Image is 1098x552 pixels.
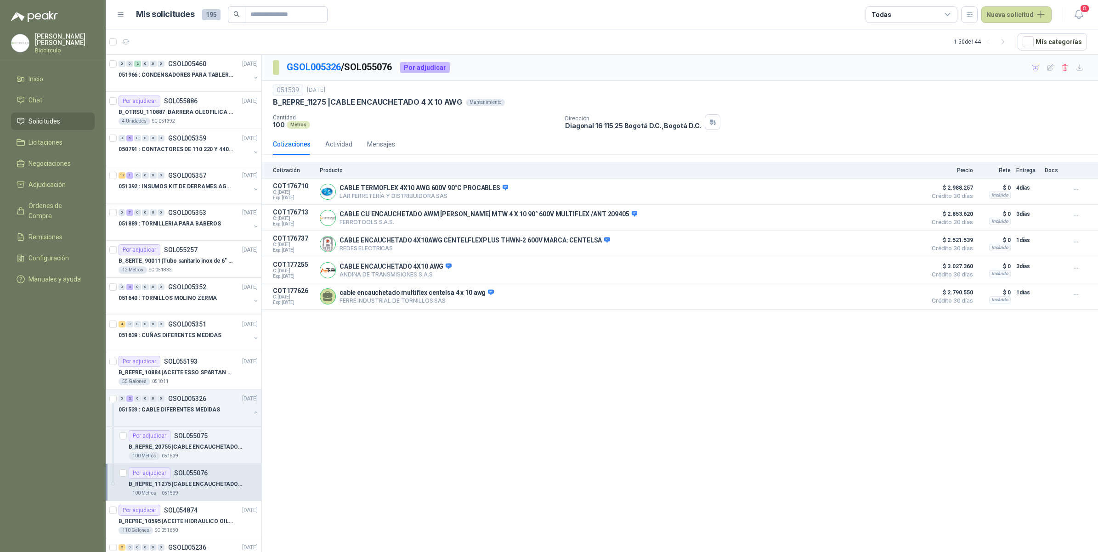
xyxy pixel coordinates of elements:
[273,167,314,174] p: Cotización
[150,321,157,327] div: 0
[466,99,505,106] div: Mantenimiento
[168,172,206,179] p: GSOL005357
[119,544,125,551] div: 2
[242,171,258,180] p: [DATE]
[340,289,494,297] p: cable encauchetado multiflex centelsa 4 x 10 awg
[1016,167,1039,174] p: Entrega
[129,452,160,460] div: 100 Metros
[340,184,508,192] p: CABLE TERMOFLEX 4X10 AWG 600V 90°C PROCABLES
[119,172,125,179] div: 12
[106,352,261,389] a: Por adjudicarSOL055193[DATE] B_REPRE_10884 |ACEITE ESSO SPARTAN EP 22055 Galones051811
[142,544,149,551] div: 0
[242,60,258,68] p: [DATE]
[168,321,206,327] p: GSOL005351
[168,135,206,141] p: GSOL005359
[979,261,1011,272] p: $ 0
[273,182,314,190] p: COT176710
[11,113,95,130] a: Solicitudes
[273,221,314,227] span: Exp: [DATE]
[927,272,973,277] span: Crédito 30 días
[142,135,149,141] div: 0
[927,298,973,304] span: Crédito 30 días
[989,296,1011,304] div: Incluido
[1016,182,1039,193] p: 4 días
[126,395,133,402] div: 2
[126,321,133,327] div: 0
[340,210,637,219] p: CABLE CU ENCAUCHETADO AWM [PERSON_NAME] MTW 4 X 10 90° 600V MULTIFLEX /ANT 209405
[367,139,395,149] div: Mensajes
[1018,33,1087,51] button: Mís categorías
[35,33,95,46] p: [PERSON_NAME] [PERSON_NAME]
[168,544,206,551] p: GSOL005236
[142,284,149,290] div: 0
[168,209,206,216] p: GSOL005353
[106,92,261,129] a: Por adjudicarSOL055886[DATE] B_OTRSU_110887 |BARRERA OLEOFILICA 3" X1.20 MTS IMPORTADO4 UnidadesS...
[126,61,133,67] div: 0
[242,97,258,106] p: [DATE]
[152,378,169,385] p: 051811
[28,180,66,190] span: Adjudicación
[872,10,891,20] div: Todas
[134,284,141,290] div: 0
[273,248,314,253] span: Exp: [DATE]
[28,95,42,105] span: Chat
[242,543,258,552] p: [DATE]
[162,452,178,460] p: 051539
[273,242,314,248] span: C: [DATE]
[273,139,311,149] div: Cotizaciones
[11,70,95,88] a: Inicio
[989,244,1011,251] div: Incluido
[11,155,95,172] a: Negociaciones
[242,506,258,515] p: [DATE]
[1016,261,1039,272] p: 3 días
[164,358,198,365] p: SOL055193
[340,192,508,199] p: LAR FERRETERÍA Y DISTRIBUIDORA SAS
[158,61,164,67] div: 0
[150,209,157,216] div: 0
[150,544,157,551] div: 0
[325,139,352,149] div: Actividad
[340,219,637,225] p: FERROTOOLS S.A.S.
[152,118,175,125] p: SC 051392
[927,287,973,298] span: $ 2.790.550
[119,133,260,162] a: 0 5 0 0 0 0 GSOL005359[DATE] 050791 : CONTACTORES DE 110 220 Y 440 V
[134,172,141,179] div: 0
[129,430,170,441] div: Por adjudicar
[273,208,314,216] p: COT176713
[273,294,314,300] span: C: [DATE]
[164,98,198,104] p: SOL055886
[11,228,95,246] a: Remisiones
[11,11,58,22] img: Logo peakr
[273,287,314,294] p: COT177626
[979,167,1011,174] p: Flete
[164,247,198,253] p: SOL055257
[126,135,133,141] div: 5
[119,182,233,191] p: 051392 : INSUMOS KIT DE DERRAMES AGOSTO 2025
[1070,6,1087,23] button: 8
[174,433,208,439] p: SOL055075
[340,271,452,278] p: ANDINA DE TRANSMISIONES S.A.S
[320,184,335,199] img: Company Logo
[927,235,973,246] span: $ 2.521.539
[119,395,125,402] div: 0
[273,114,558,121] p: Cantidad
[142,321,149,327] div: 0
[927,167,973,174] p: Precio
[168,61,206,67] p: GSOL005460
[142,172,149,179] div: 0
[1080,4,1090,13] span: 8
[119,257,233,265] p: B_SERTE_90011 | Tubo sanitario inox de 6" con ferula
[11,197,95,225] a: Órdenes de Compra
[1016,208,1039,220] p: 3 días
[287,60,393,74] p: / SOL055076
[273,121,285,129] p: 100
[158,172,164,179] div: 0
[158,395,164,402] div: 0
[126,284,133,290] div: 4
[287,121,310,129] div: Metros
[565,115,701,122] p: Dirección
[927,261,973,272] span: $ 3.027.360
[126,544,133,551] div: 0
[11,270,95,288] a: Manuales y ayuda
[979,182,1011,193] p: $ 0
